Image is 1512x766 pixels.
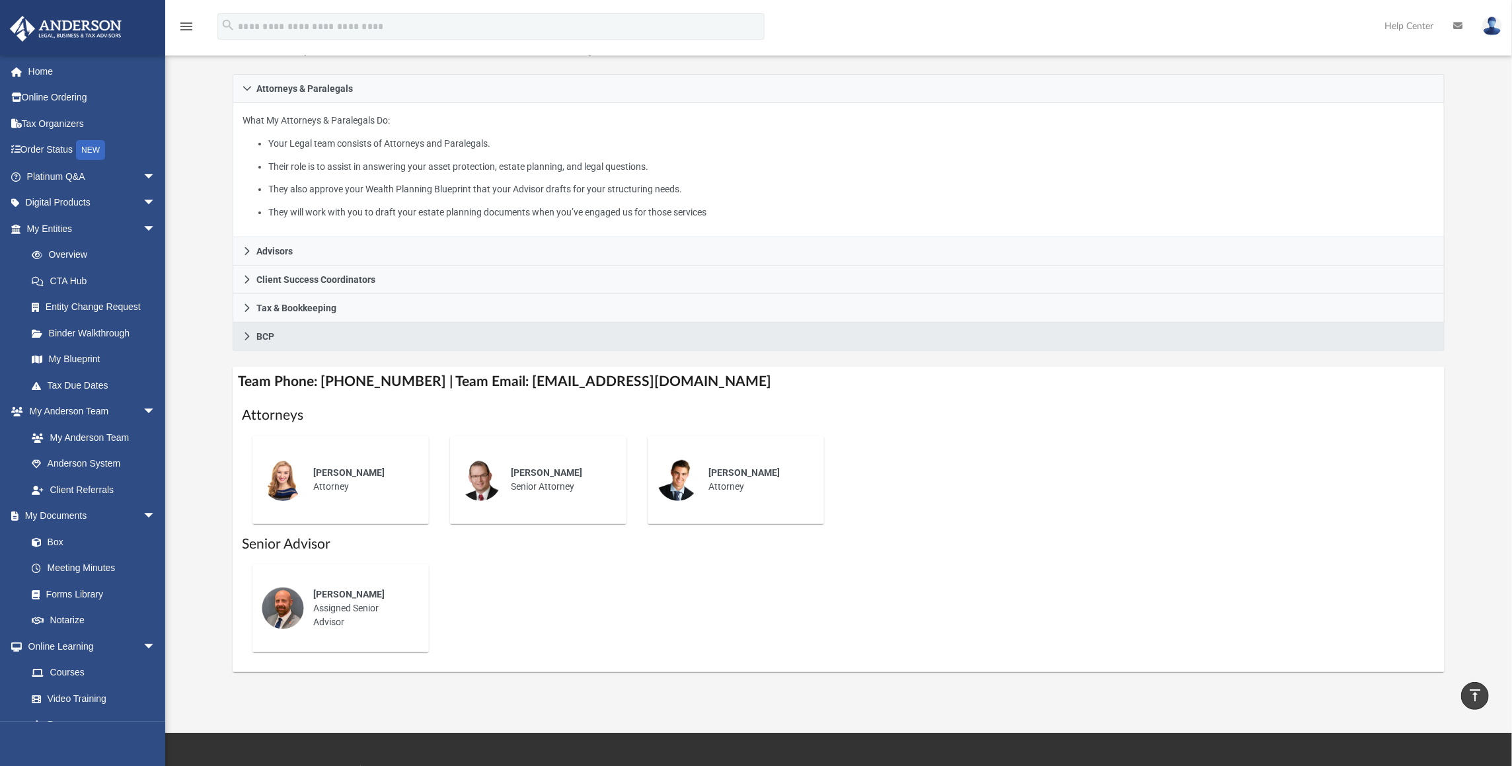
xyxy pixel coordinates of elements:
[19,346,169,373] a: My Blueprint
[19,451,169,477] a: Anderson System
[242,406,1435,425] h1: Attorneys
[256,275,375,284] span: Client Success Coordinators
[9,85,176,111] a: Online Ordering
[699,457,815,503] div: Attorney
[233,294,1445,323] a: Tax & Bookkeeping
[233,103,1445,237] div: Attorneys & Paralegals
[511,467,582,478] span: [PERSON_NAME]
[19,477,169,503] a: Client Referrals
[9,633,169,660] a: Online Learningarrow_drop_down
[1461,682,1489,710] a: vertical_align_top
[19,607,169,634] a: Notarize
[459,459,502,501] img: thumbnail
[19,242,176,268] a: Overview
[9,503,169,529] a: My Documentsarrow_drop_down
[262,587,304,629] img: thumbnail
[304,457,420,503] div: Attorney
[178,19,194,34] i: menu
[233,74,1445,103] a: Attorneys & Paralegals
[268,181,1435,198] li: They also approve your Wealth Planning Blueprint that your Advisor drafts for your structuring ne...
[233,323,1445,351] a: BCP
[19,424,163,451] a: My Anderson Team
[256,303,336,313] span: Tax & Bookkeeping
[233,237,1445,266] a: Advisors
[502,457,617,503] div: Senior Attorney
[143,215,169,243] span: arrow_drop_down
[19,555,169,582] a: Meeting Minutes
[657,459,699,501] img: thumbnail
[256,332,274,341] span: BCP
[19,372,176,399] a: Tax Due Dates
[19,581,163,607] a: Forms Library
[143,503,169,530] span: arrow_drop_down
[9,190,176,216] a: Digital Productsarrow_drop_down
[233,367,1445,397] h4: Team Phone: [PHONE_NUMBER] | Team Email: [EMAIL_ADDRESS][DOMAIN_NAME]
[9,137,176,164] a: Order StatusNEW
[242,535,1435,554] h1: Senior Advisor
[19,712,169,738] a: Resources
[9,110,176,137] a: Tax Organizers
[233,266,1445,294] a: Client Success Coordinators
[9,215,176,242] a: My Entitiesarrow_drop_down
[268,204,1435,221] li: They will work with you to draft your estate planning documents when you’ve engaged us for those ...
[243,112,1435,220] p: What My Attorneys & Paralegals Do:
[256,247,293,256] span: Advisors
[178,25,194,34] a: menu
[19,268,176,294] a: CTA Hub
[6,16,126,42] img: Anderson Advisors Platinum Portal
[143,163,169,190] span: arrow_drop_down
[143,633,169,660] span: arrow_drop_down
[143,399,169,426] span: arrow_drop_down
[268,159,1435,175] li: Their role is to assist in answering your asset protection, estate planning, and legal questions.
[262,459,304,501] img: thumbnail
[76,140,105,160] div: NEW
[19,660,169,686] a: Courses
[9,399,169,425] a: My Anderson Teamarrow_drop_down
[708,467,780,478] span: [PERSON_NAME]
[9,163,176,190] a: Platinum Q&Aarrow_drop_down
[19,320,176,346] a: Binder Walkthrough
[19,294,176,321] a: Entity Change Request
[313,467,385,478] span: [PERSON_NAME]
[19,685,163,712] a: Video Training
[221,18,235,32] i: search
[313,589,385,599] span: [PERSON_NAME]
[268,135,1435,152] li: Your Legal team consists of Attorneys and Paralegals.
[256,84,353,93] span: Attorneys & Paralegals
[19,529,163,555] a: Box
[1467,687,1483,703] i: vertical_align_top
[304,578,420,638] div: Assigned Senior Advisor
[1482,17,1502,36] img: User Pic
[9,58,176,85] a: Home
[143,190,169,217] span: arrow_drop_down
